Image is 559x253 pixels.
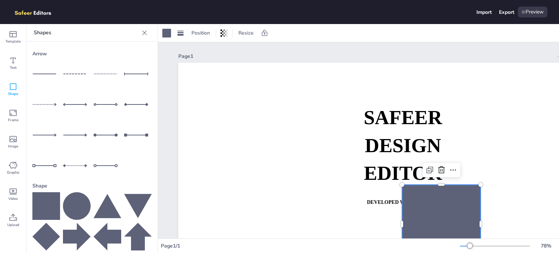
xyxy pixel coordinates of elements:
[32,179,152,192] div: Shape
[8,143,18,149] span: Image
[32,47,152,60] div: Arrow
[7,222,19,228] span: Upload
[8,91,18,97] span: Shape
[7,170,20,175] span: Graphic
[12,7,62,17] img: logo.png
[499,9,514,16] div: Export
[161,242,460,249] div: Page 1 / 1
[190,29,211,36] span: Position
[8,196,18,202] span: Video
[518,7,547,17] div: Preview
[34,24,139,41] p: Shapes
[367,199,439,205] strong: DEVELOPED WITH REACTJS
[537,242,555,249] div: 78 %
[476,9,492,16] div: Import
[8,117,19,123] span: Frame
[10,65,17,71] span: Text
[364,134,442,184] strong: DESIGN EDITOR
[178,53,552,60] div: Page 1
[237,29,255,36] span: Resize
[5,39,21,44] span: Template
[364,107,442,129] strong: SAFEER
